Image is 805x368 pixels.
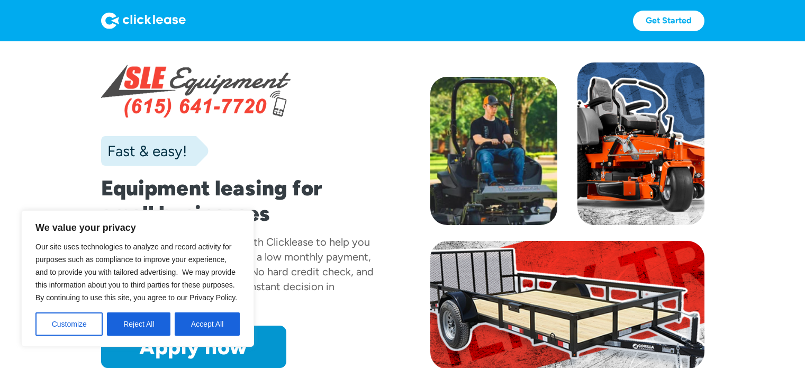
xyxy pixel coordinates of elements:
a: Get Started [633,11,704,31]
div: Fast & easy! [101,140,187,161]
p: We value your privacy [35,221,240,234]
div: We value your privacy [21,210,254,347]
h1: Equipment leasing for small businesses [101,175,375,226]
span: Our site uses technologies to analyze and record activity for purposes such as compliance to impr... [35,243,237,302]
button: Accept All [175,312,240,336]
button: Customize [35,312,103,336]
img: Logo [101,12,186,29]
button: Reject All [107,312,170,336]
